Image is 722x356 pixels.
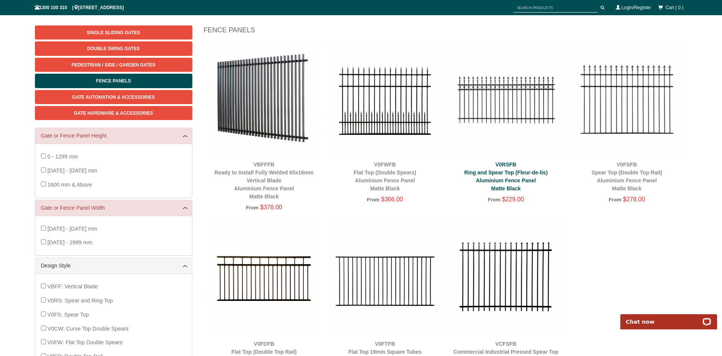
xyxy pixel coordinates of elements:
a: Double Swing Gates [35,41,192,55]
span: From [246,205,258,210]
img: V0RSFB - Ring and Spear Top (Fleur-de-lis) - Aluminium Fence Panel - Matte Black - Gate Warehouse [449,43,563,156]
img: VCFSFB - Commercial Industrial Pressed Spear Top - Aluminium Security Fence Panel - Matte Black -... [449,222,563,335]
a: Pedestrian / Side / Garden Gates [35,58,192,72]
img: V0FDFB - Flat Top (Double Top Rail) - Aluminium Fence Panel - Matte Black - Gate Warehouse [208,222,321,335]
a: Design Style [41,262,186,270]
a: V0FSFBSpear Top (Double Top Rail)Aluminium Fence PanelMatte Black [591,161,662,191]
span: Gate Automation & Accessories [72,95,155,100]
span: VBFF: Vertical Blade [47,283,98,290]
a: Single Sliding Gates [35,25,192,40]
span: From [609,197,621,203]
img: V0FTFB - Flat Top 19mm Square Tubes - Aluminium Fence Panel - Matte Black - Gate Warehouse [328,222,442,335]
a: Fence Panels [35,74,192,88]
span: V0RS: Spear and Ring Top [47,297,113,304]
span: Cart ( 0 ) [665,5,683,10]
input: SEARCH PRODUCTS [513,3,598,13]
a: V0FWFBFlat Top (Double Spears)Aluminium Fence PanelMatte Black [354,161,416,191]
span: $366.00 [381,196,403,203]
a: Gate or Fence Panel Width [41,204,186,212]
a: Login/Register [621,5,651,10]
span: V0FW: Flat Top Double Spears [47,339,123,345]
a: Gate Hardware & Accessories [35,106,192,120]
span: Pedestrian / Side / Garden Gates [71,62,155,68]
span: $278.00 [623,196,645,203]
span: Gate Hardware & Accessories [74,111,153,116]
iframe: LiveChat chat widget [615,305,722,329]
span: $229.00 [502,196,524,203]
img: VBFFFB - Ready to Install Fully Welded 65x16mm Vertical Blade - Aluminium Fence Panel - Matte Bla... [208,43,321,156]
span: 1600 mm & Above [47,182,92,188]
h1: Fence Panels [204,25,687,39]
img: V0FWFB - Flat Top (Double Spears) - Aluminium Fence Panel - Matte Black - Gate Warehouse [328,43,442,156]
span: $378.00 [260,204,282,210]
a: V0RSFBRing and Spear Top (Fleur-de-lis)Aluminium Fence PanelMatte Black [464,161,547,191]
a: VBFFFBReady to Install Fully Welded 65x16mm Vertical BladeAluminium Fence PanelMatte Black [214,161,313,199]
span: [DATE] - 2999 mm [47,239,92,245]
span: From [488,197,500,203]
img: V0FSFB - Spear Top (Double Top Rail) - Aluminium Fence Panel - Matte Black - Gate Warehouse [570,43,684,156]
span: Single Sliding Gates [87,30,140,35]
span: 0 - 1299 mm [47,153,78,160]
span: Fence Panels [96,78,131,84]
span: 1300 100 310 | [STREET_ADDRESS] [35,5,124,10]
a: Gate or Fence Panel Height [41,132,186,140]
span: [DATE] - [DATE] mm [47,226,97,232]
span: V0FS: Spear Top [47,312,89,318]
span: [DATE] - [DATE] mm [47,168,97,174]
a: Gate Automation & Accessories [35,90,192,104]
span: From [367,197,379,203]
span: Double Swing Gates [87,46,140,51]
span: V0CW: Curve Top Double Spears [47,326,129,332]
